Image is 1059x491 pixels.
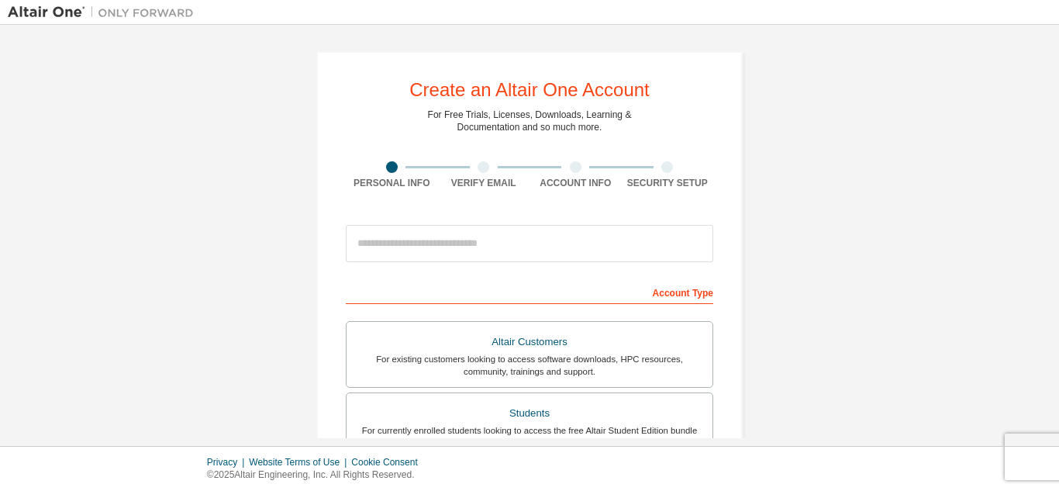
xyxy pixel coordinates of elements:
div: Security Setup [622,177,714,189]
div: Personal Info [346,177,438,189]
div: Account Type [346,279,713,304]
div: For currently enrolled students looking to access the free Altair Student Edition bundle and all ... [356,424,703,449]
div: Account Info [529,177,622,189]
div: Website Terms of Use [249,456,351,469]
div: Altair Customers [356,331,703,353]
div: For Free Trials, Licenses, Downloads, Learning & Documentation and so much more. [428,109,632,133]
div: Students [356,403,703,424]
div: Privacy [207,456,249,469]
p: © 2025 Altair Engineering, Inc. All Rights Reserved. [207,469,427,482]
img: Altair One [8,5,202,20]
div: Cookie Consent [351,456,426,469]
div: Create an Altair One Account [409,81,650,99]
div: For existing customers looking to access software downloads, HPC resources, community, trainings ... [356,353,703,378]
div: Verify Email [438,177,530,189]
